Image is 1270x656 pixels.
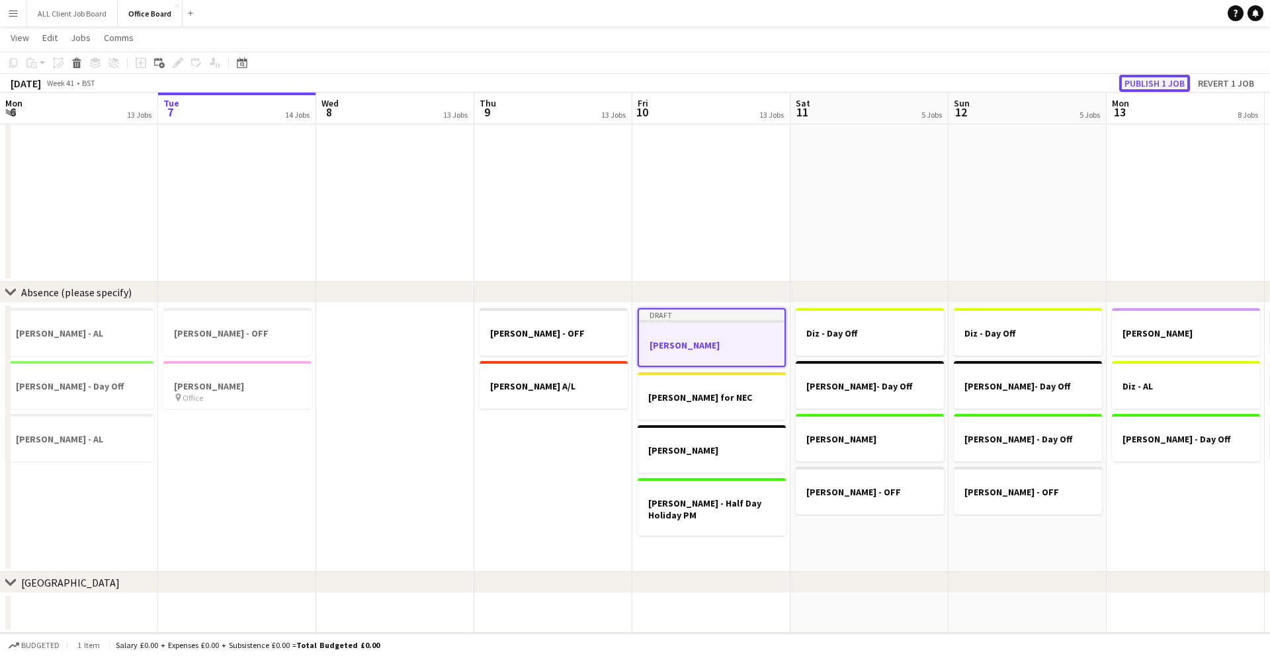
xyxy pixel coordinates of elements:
app-job-card: [PERSON_NAME] [1112,308,1260,356]
app-job-card: [PERSON_NAME] - Day Off [1112,414,1260,462]
app-job-card: [PERSON_NAME] Office [163,361,312,409]
h3: [PERSON_NAME]- Day Off [796,380,944,392]
div: 13 Jobs [443,110,468,120]
div: Absence (please specify) [21,286,132,299]
app-job-card: [PERSON_NAME] for NEC [638,372,786,420]
h3: [PERSON_NAME] - Day Off [1112,433,1260,445]
h3: [PERSON_NAME] - AL [5,433,153,445]
div: BST [82,78,95,88]
span: Thu [480,97,496,109]
app-job-card: [PERSON_NAME] - OFF [480,308,628,356]
span: Edit [42,32,58,44]
app-job-card: [PERSON_NAME] - OFF [954,467,1102,514]
button: Budgeted [7,638,62,653]
span: 10 [636,104,648,120]
h3: [PERSON_NAME] - Day Off [954,433,1102,445]
div: [GEOGRAPHIC_DATA] [21,576,120,589]
div: Salary £0.00 + Expenses £0.00 + Subsistence £0.00 = [116,640,380,650]
a: Comms [99,29,139,46]
span: 8 [319,104,339,120]
span: Comms [104,32,134,44]
button: ALL Client Job Board [27,1,118,26]
span: Office [183,393,203,403]
app-job-card: [PERSON_NAME] - OFF [163,308,312,356]
button: Revert 1 job [1193,75,1259,92]
app-job-card: Diz - Day Off [954,308,1102,356]
h3: [PERSON_NAME]- Day Off [954,380,1102,392]
span: 7 [161,104,179,120]
a: Jobs [65,29,96,46]
span: View [11,32,29,44]
span: Total Budgeted £0.00 [296,640,380,650]
span: 11 [794,104,810,120]
app-job-card: [PERSON_NAME]- Day Off [954,361,1102,409]
div: Draft [639,309,784,320]
app-job-card: [PERSON_NAME] - Half Day Holiday PM [638,478,786,536]
h3: [PERSON_NAME] A/L [480,380,628,392]
app-job-card: [PERSON_NAME] - AL [5,414,153,462]
app-job-card: [PERSON_NAME] [796,414,944,462]
app-job-card: Diz - AL [1112,361,1260,409]
div: 14 Jobs [285,110,310,120]
h3: Diz - Day Off [796,327,944,339]
h3: [PERSON_NAME] - AL [5,327,153,339]
h3: Diz - AL [1112,380,1260,392]
span: Week 41 [44,78,77,88]
span: 6 [3,104,22,120]
h3: Diz - Day Off [954,327,1102,339]
app-job-card: Diz - Day Off [796,308,944,356]
div: 5 Jobs [921,110,942,120]
div: 8 Jobs [1238,110,1258,120]
span: Fri [638,97,648,109]
app-job-card: [PERSON_NAME] [638,425,786,473]
h3: [PERSON_NAME] - Half Day Holiday PM [638,497,786,521]
span: Jobs [71,32,91,44]
span: 9 [478,104,496,120]
h3: [PERSON_NAME] - OFF [480,327,628,339]
button: Publish 1 job [1119,75,1190,92]
app-job-card: [PERSON_NAME] - Day Off [5,361,153,409]
app-job-card: [PERSON_NAME] - AL [5,308,153,356]
app-job-card: [PERSON_NAME] - Day Off [954,414,1102,462]
h3: [PERSON_NAME] [638,444,786,456]
h3: [PERSON_NAME] [163,380,312,392]
div: [PERSON_NAME] A/L [480,361,628,409]
span: Tue [163,97,179,109]
div: 13 Jobs [759,110,784,120]
div: 13 Jobs [601,110,626,120]
span: Mon [5,97,22,109]
a: View [5,29,34,46]
div: 13 Jobs [127,110,151,120]
span: 12 [952,104,970,120]
span: Sat [796,97,810,109]
button: Office Board [118,1,183,26]
h3: [PERSON_NAME] - Day Off [5,380,153,392]
span: 13 [1110,104,1129,120]
app-job-card: [PERSON_NAME] - OFF [796,467,944,514]
h3: [PERSON_NAME] [796,433,944,445]
app-job-card: Draft[PERSON_NAME] [638,308,786,367]
h3: [PERSON_NAME] - OFF [163,327,312,339]
h3: [PERSON_NAME] - OFF [796,486,944,498]
div: [DATE] [11,77,41,90]
app-job-card: [PERSON_NAME]- Day Off [796,361,944,409]
a: Edit [37,29,63,46]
